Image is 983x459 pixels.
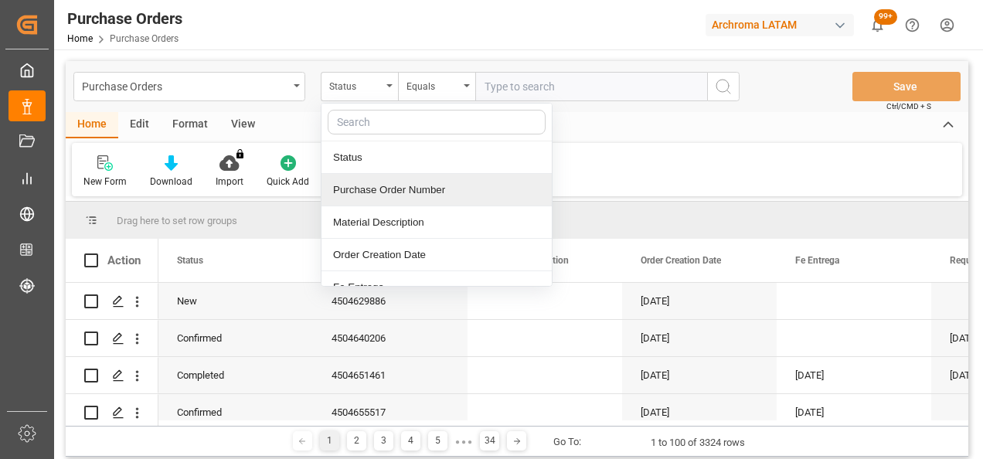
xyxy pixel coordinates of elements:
div: Archroma LATAM [706,14,854,36]
div: Go To: [553,434,581,450]
div: Press SPACE to select this row. [66,320,158,357]
div: Status [321,141,552,174]
div: Format [161,112,219,138]
div: Purchase Order Number [321,174,552,206]
div: New [158,283,313,319]
div: [DATE] [622,357,777,393]
div: 34 [480,431,499,450]
span: Fe Entrega [795,255,839,266]
div: 4504640206 [313,320,468,356]
div: 4504629886 [313,283,468,319]
div: 4504651461 [313,357,468,393]
button: open menu [73,72,305,101]
div: Confirmed [158,320,313,356]
span: Order Creation Date [641,255,721,266]
div: Press SPACE to select this row. [66,283,158,320]
div: Press SPACE to select this row. [66,357,158,394]
div: ● ● ● [455,436,472,447]
div: Purchase Orders [82,76,288,95]
span: Status [177,255,203,266]
span: Ctrl/CMD + S [886,100,931,112]
button: open menu [398,72,475,101]
div: 1 to 100 of 3324 rows [651,435,745,450]
div: [DATE] [622,394,777,430]
div: [DATE] [622,320,777,356]
div: Purchase Orders [67,7,182,30]
button: Save [852,72,961,101]
div: View [219,112,267,138]
div: 4 [401,431,420,450]
div: Edit [118,112,161,138]
div: [DATE] [622,283,777,319]
a: Home [67,33,93,44]
button: Help Center [895,8,930,42]
div: 5 [428,431,447,450]
div: Quick Add [267,175,309,189]
div: Material Description [321,206,552,239]
button: show 100 new notifications [860,8,895,42]
div: Action [107,253,141,267]
div: Home [66,112,118,138]
div: Fe Entrega [321,271,552,304]
div: Press SPACE to select this row. [66,394,158,431]
button: Archroma LATAM [706,10,860,39]
button: search button [707,72,740,101]
div: 2 [347,431,366,450]
div: Order Creation Date [321,239,552,271]
div: Equals [406,76,459,93]
div: New Form [83,175,127,189]
button: close menu [321,72,398,101]
div: 1 [320,431,339,450]
div: Completed [158,357,313,393]
div: 4504655517 [313,394,468,430]
div: Status [329,76,382,93]
div: 3 [374,431,393,450]
div: [DATE] [777,394,931,430]
input: Search [328,110,546,134]
div: Confirmed [158,394,313,430]
span: Drag here to set row groups [117,215,237,226]
span: 99+ [874,9,897,25]
input: Type to search [475,72,707,101]
div: [DATE] [777,357,931,393]
div: Download [150,175,192,189]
